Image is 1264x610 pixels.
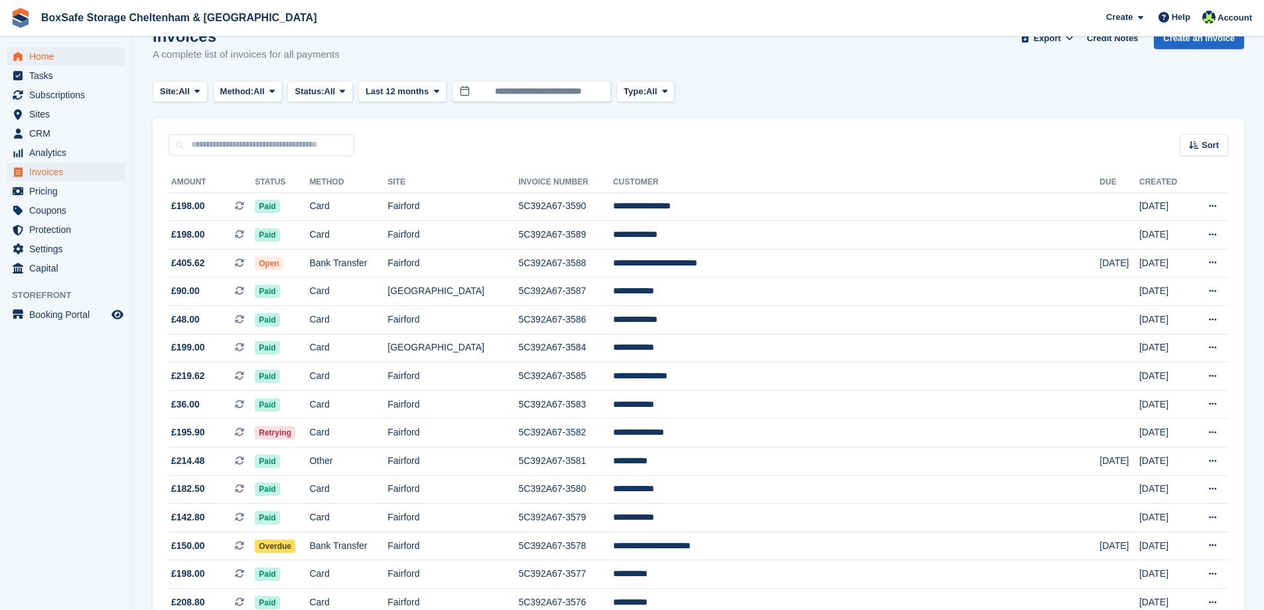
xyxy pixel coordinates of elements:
span: £150.00 [171,539,205,553]
a: Credit Notes [1082,27,1143,49]
img: stora-icon-8386f47178a22dfd0bd8f6a31ec36ba5ce8667c1dd55bd0f319d3a0aa187defe.svg [11,8,31,28]
td: [DATE] [1139,221,1190,250]
span: Open [255,257,283,270]
span: Paid [255,313,279,327]
a: menu [7,124,125,143]
span: £36.00 [171,398,200,412]
span: CRM [29,124,109,143]
span: £142.80 [171,510,205,524]
td: [DATE] [1139,560,1190,589]
span: £48.00 [171,313,200,327]
span: Pricing [29,182,109,200]
span: £195.90 [171,425,205,439]
span: Account [1218,11,1252,25]
td: [DATE] [1139,447,1190,476]
td: [DATE] [1139,362,1190,391]
a: menu [7,305,125,324]
td: [DATE] [1139,504,1190,532]
td: Other [309,447,387,476]
span: Paid [255,228,279,242]
span: £198.00 [171,228,205,242]
td: 5C392A67-3582 [518,419,613,447]
td: 5C392A67-3587 [518,277,613,306]
td: Fairford [387,504,518,532]
td: Card [309,221,387,250]
a: Preview store [109,307,125,323]
span: Invoices [29,163,109,181]
span: £182.50 [171,482,205,496]
span: Create [1106,11,1133,24]
td: 5C392A67-3588 [518,249,613,277]
a: menu [7,201,125,220]
span: £208.80 [171,595,205,609]
th: Due [1099,172,1139,193]
td: [DATE] [1099,532,1139,560]
th: Created [1139,172,1190,193]
span: Home [29,47,109,66]
span: Paid [255,455,279,468]
td: Fairford [387,475,518,504]
h1: Invoices [153,27,340,45]
th: Amount [169,172,255,193]
th: Status [255,172,309,193]
img: Charlie Hammond [1202,11,1216,24]
a: menu [7,259,125,277]
td: 5C392A67-3580 [518,475,613,504]
td: [DATE] [1099,249,1139,277]
span: Paid [255,285,279,298]
td: Card [309,362,387,391]
td: [GEOGRAPHIC_DATA] [387,334,518,362]
td: Fairford [387,419,518,447]
a: BoxSafe Storage Cheltenham & [GEOGRAPHIC_DATA] [36,7,322,29]
td: 5C392A67-3583 [518,390,613,419]
td: Fairford [387,532,518,560]
span: Status: [295,85,324,98]
span: Last 12 months [366,85,429,98]
span: Overdue [255,540,295,553]
span: All [324,85,336,98]
span: All [253,85,265,98]
span: Paid [255,200,279,213]
td: [DATE] [1139,390,1190,419]
span: All [646,85,658,98]
button: Export [1018,27,1076,49]
button: Type: All [616,81,675,103]
td: [DATE] [1099,447,1139,476]
span: £405.62 [171,256,205,270]
span: Help [1172,11,1190,24]
td: Fairford [387,447,518,476]
td: Card [309,560,387,589]
td: [DATE] [1139,532,1190,560]
td: [DATE] [1139,277,1190,306]
td: Card [309,475,387,504]
td: Card [309,334,387,362]
td: Card [309,192,387,221]
td: 5C392A67-3584 [518,334,613,362]
a: menu [7,47,125,66]
span: Paid [255,568,279,581]
td: [DATE] [1139,419,1190,447]
span: Sort [1202,139,1219,152]
span: £198.00 [171,199,205,213]
td: [GEOGRAPHIC_DATA] [387,277,518,306]
a: menu [7,86,125,104]
span: Settings [29,240,109,258]
td: 5C392A67-3589 [518,221,613,250]
td: Fairford [387,362,518,391]
span: Paid [255,398,279,412]
td: 5C392A67-3590 [518,192,613,221]
button: Status: All [287,81,352,103]
a: menu [7,66,125,85]
td: Fairford [387,390,518,419]
td: Card [309,390,387,419]
span: £214.48 [171,454,205,468]
th: Customer [613,172,1099,193]
td: 5C392A67-3578 [518,532,613,560]
a: menu [7,182,125,200]
td: Card [309,504,387,532]
span: All [178,85,190,98]
span: £198.00 [171,567,205,581]
td: Fairford [387,192,518,221]
td: 5C392A67-3579 [518,504,613,532]
td: [DATE] [1139,475,1190,504]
